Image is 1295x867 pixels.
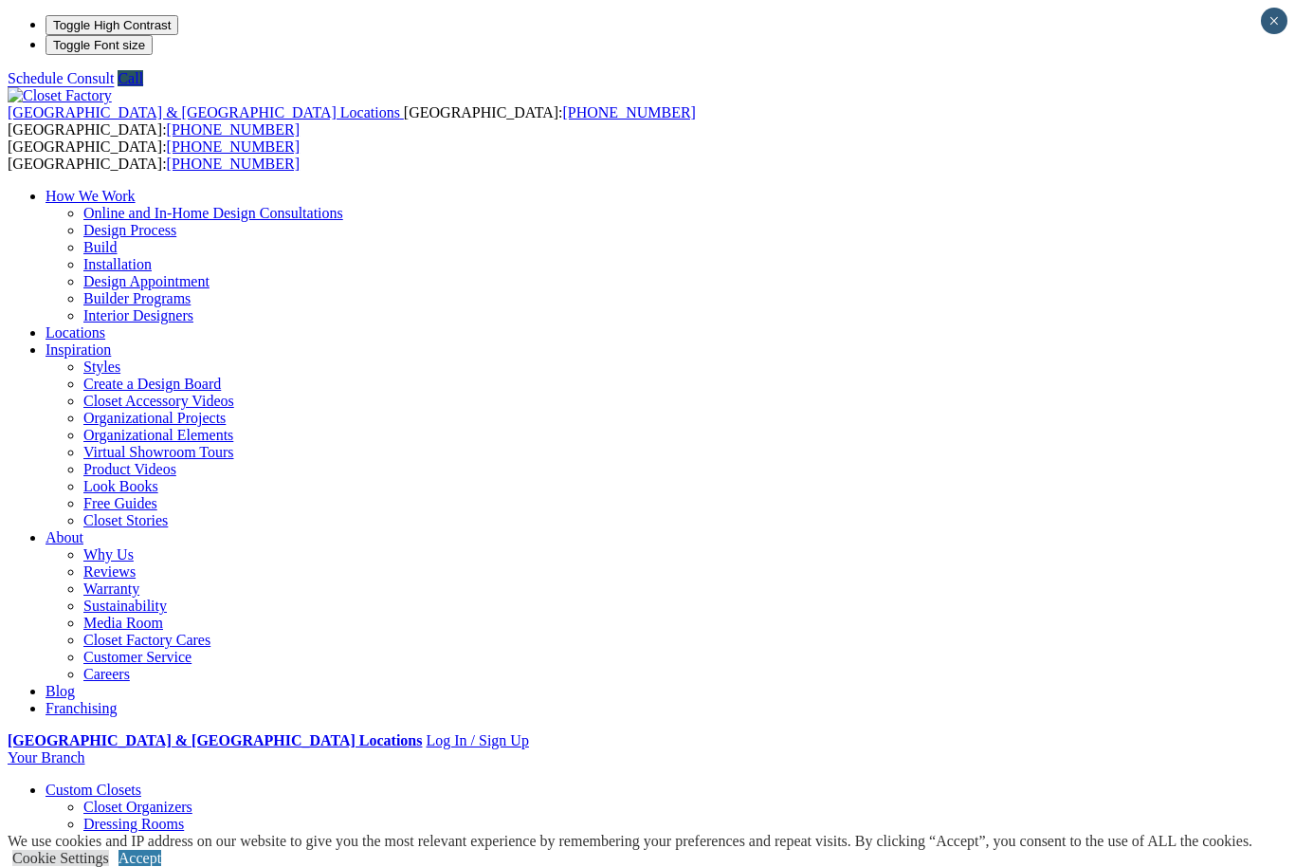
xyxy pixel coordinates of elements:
a: [PHONE_NUMBER] [167,121,300,138]
a: Closet Accessory Videos [83,393,234,409]
a: Cookie Settings [12,850,109,866]
a: Customer Service [83,649,192,665]
span: Toggle High Contrast [53,18,171,32]
a: Product Videos [83,461,176,477]
a: Careers [83,666,130,682]
div: We use cookies and IP address on our website to give you the most relevant experience by remember... [8,833,1252,850]
a: Virtual Showroom Tours [83,444,234,460]
span: [GEOGRAPHIC_DATA]: [GEOGRAPHIC_DATA]: [8,104,696,138]
a: Your Branch [8,749,84,766]
a: Builder Programs [83,290,191,306]
a: Reviews [83,563,136,580]
a: Accept [119,850,161,866]
a: About [46,529,83,545]
a: Dressing Rooms [83,816,184,832]
a: Closet Organizers [83,799,192,815]
a: Installation [83,256,152,272]
a: [PHONE_NUMBER] [167,138,300,155]
a: Schedule Consult [8,70,114,86]
a: How We Work [46,188,136,204]
button: Close [1261,8,1287,34]
a: Franchising [46,700,118,716]
a: Log In / Sign Up [426,732,528,748]
a: [PHONE_NUMBER] [167,156,300,172]
a: [GEOGRAPHIC_DATA] & [GEOGRAPHIC_DATA] Locations [8,104,404,120]
a: Build [83,239,118,255]
a: Why Us [83,546,134,563]
a: Locations [46,324,105,341]
a: Interior Designers [83,307,193,323]
a: Create a Design Board [83,376,221,392]
a: Organizational Projects [83,410,226,426]
a: Online and In-Home Design Consultations [83,205,343,221]
span: [GEOGRAPHIC_DATA] & [GEOGRAPHIC_DATA] Locations [8,104,400,120]
a: Warranty [83,581,139,597]
button: Toggle Font size [46,35,153,55]
a: Blog [46,683,75,699]
a: Closet Stories [83,512,168,528]
a: Custom Closets [46,782,141,798]
a: Organizational Elements [83,427,233,443]
a: Design Appointment [83,273,210,289]
a: [PHONE_NUMBER] [562,104,695,120]
a: Design Process [83,222,176,238]
a: Styles [83,359,120,375]
a: Call [118,70,143,86]
a: Closet Factory Cares [83,632,210,648]
a: Free Guides [83,495,157,511]
a: Media Room [83,615,163,631]
a: Sustainability [83,598,167,614]
a: Look Books [83,478,158,494]
a: [GEOGRAPHIC_DATA] & [GEOGRAPHIC_DATA] Locations [8,732,422,748]
img: Closet Factory [8,87,112,104]
span: Toggle Font size [53,38,145,52]
button: Toggle High Contrast [46,15,178,35]
span: [GEOGRAPHIC_DATA]: [GEOGRAPHIC_DATA]: [8,138,300,172]
a: Inspiration [46,341,111,358]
